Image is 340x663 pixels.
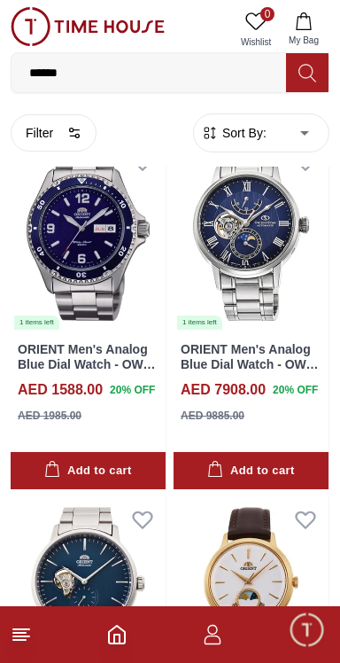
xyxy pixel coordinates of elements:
[11,452,166,490] button: Add to cart
[273,382,318,398] span: 20 % OFF
[177,316,222,330] div: 1 items left
[282,34,326,47] span: My Bag
[18,342,156,386] a: ORIENT Men's Analog Blue Dial Watch - OW-SAA02002
[11,138,166,331] a: ORIENT Men's Analog Blue Dial Watch - OW-SAA020021 items left
[11,7,165,46] img: ...
[110,382,155,398] span: 20 % OFF
[14,316,59,330] div: 1 items left
[278,7,329,52] button: My Bag
[234,7,278,52] a: 0Wishlist
[11,138,166,331] img: ORIENT Men's Analog Blue Dial Watch - OW-SAA02002
[260,7,274,21] span: 0
[18,408,81,424] div: AED 1985.00
[181,342,319,386] a: ORIENT Men's Analog Blue Dial Watch - OW-REAY0103
[207,461,294,481] div: Add to cart
[174,138,328,331] a: ORIENT Men's Analog Blue Dial Watch - OW-REAY01031 items left
[219,124,267,142] span: Sort By:
[18,379,103,401] h4: AED 1588.00
[181,379,266,401] h4: AED 7908.00
[106,624,127,645] a: Home
[174,452,328,490] button: Add to cart
[181,408,244,424] div: AED 9885.00
[174,138,328,331] img: ORIENT Men's Analog Blue Dial Watch - OW-REAY0103
[288,611,327,650] div: Chat Widget
[201,124,267,142] button: Sort By:
[234,35,278,49] span: Wishlist
[44,461,131,481] div: Add to cart
[11,114,97,152] button: Filter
